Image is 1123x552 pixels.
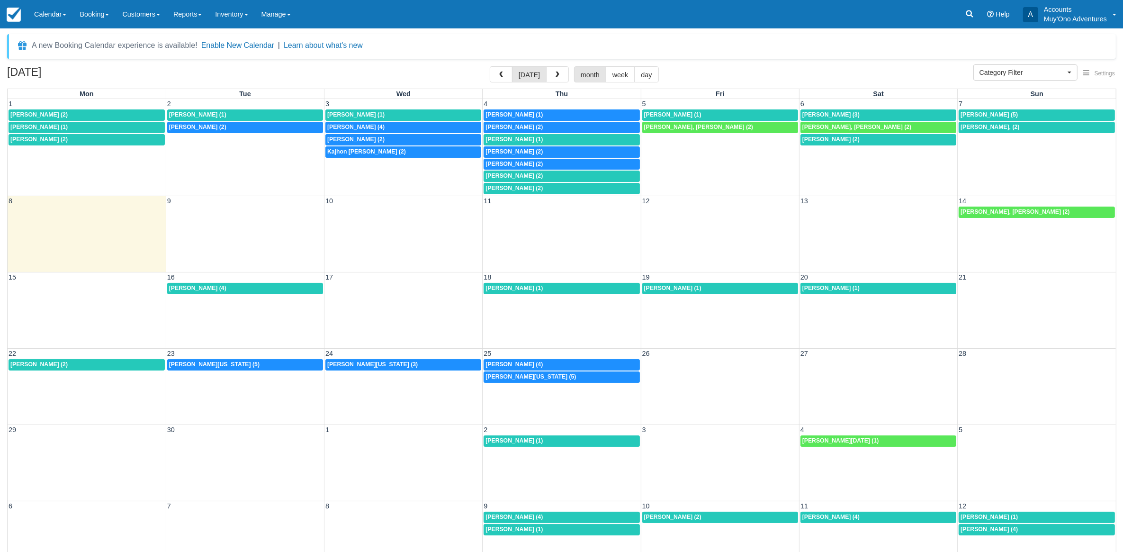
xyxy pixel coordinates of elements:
span: [PERSON_NAME][US_STATE] (5) [169,361,260,368]
span: 4 [483,100,488,108]
span: [PERSON_NAME], (2) [961,124,1019,130]
span: [PERSON_NAME] (2) [169,124,226,130]
a: [PERSON_NAME] (2) [642,512,798,523]
span: [PERSON_NAME] (4) [961,526,1018,533]
button: [DATE] [512,66,547,82]
span: [PERSON_NAME] (2) [485,124,543,130]
a: [PERSON_NAME] (1) [9,122,165,133]
span: Category Filter [979,68,1065,77]
span: 3 [641,426,647,434]
span: [PERSON_NAME] (1) [802,285,860,291]
a: [PERSON_NAME][DATE] (1) [800,435,956,447]
a: [PERSON_NAME] (5) [959,109,1115,121]
span: [PERSON_NAME] (2) [485,148,543,155]
a: [PERSON_NAME] (1) [484,283,639,294]
a: [PERSON_NAME] (1) [484,134,639,145]
a: [PERSON_NAME] (4) [484,512,639,523]
button: week [606,66,635,82]
span: [PERSON_NAME] (3) [802,111,860,118]
a: [PERSON_NAME] (1) [642,109,798,121]
a: [PERSON_NAME][US_STATE] (5) [167,359,323,371]
h2: [DATE] [7,66,127,84]
span: [PERSON_NAME] (2) [485,161,543,167]
span: 1 [8,100,13,108]
span: 29 [8,426,17,434]
a: [PERSON_NAME] (4) [167,283,323,294]
a: Kajhon [PERSON_NAME] (2) [325,146,481,158]
span: [PERSON_NAME][US_STATE] (3) [327,361,418,368]
span: Kajhon [PERSON_NAME] (2) [327,148,406,155]
a: [PERSON_NAME] (2) [9,109,165,121]
span: 8 [8,197,13,205]
img: checkfront-main-nav-mini-logo.png [7,8,21,22]
button: Settings [1078,67,1121,81]
span: 15 [8,273,17,281]
a: [PERSON_NAME] (1) [642,283,798,294]
span: [PERSON_NAME] (5) [961,111,1018,118]
span: 24 [324,350,334,357]
span: [PERSON_NAME] (1) [485,285,543,291]
span: [PERSON_NAME], [PERSON_NAME] (2) [961,208,1069,215]
span: [PERSON_NAME], [PERSON_NAME] (2) [644,124,753,130]
span: 21 [958,273,967,281]
button: Category Filter [973,64,1078,81]
p: Muy'Ono Adventures [1044,14,1107,24]
a: [PERSON_NAME] (2) [484,171,639,182]
span: [PERSON_NAME] (4) [327,124,385,130]
span: [PERSON_NAME] (2) [10,111,68,118]
a: [PERSON_NAME], [PERSON_NAME] (2) [642,122,798,133]
a: [PERSON_NAME] (2) [9,359,165,371]
span: [PERSON_NAME] (1) [644,285,701,291]
a: [PERSON_NAME] (2) [484,159,639,170]
span: Wed [396,90,411,98]
a: [PERSON_NAME][US_STATE] (3) [325,359,481,371]
span: [PERSON_NAME] (4) [485,514,543,520]
span: 25 [483,350,492,357]
span: | [278,41,280,49]
a: [PERSON_NAME] (1) [325,109,481,121]
span: [PERSON_NAME][DATE] (1) [802,437,879,444]
a: [PERSON_NAME], [PERSON_NAME] (2) [800,122,956,133]
span: 23 [166,350,176,357]
button: day [634,66,658,82]
a: [PERSON_NAME] (1) [484,109,639,121]
span: [PERSON_NAME] (1) [485,136,543,143]
span: Help [996,10,1010,18]
span: 14 [958,197,967,205]
a: [PERSON_NAME][US_STATE] (5) [484,371,639,383]
span: [PERSON_NAME][US_STATE] (5) [485,373,576,380]
p: Accounts [1044,5,1107,14]
a: [PERSON_NAME] (2) [484,146,639,158]
span: [PERSON_NAME] (4) [169,285,226,291]
span: 7 [958,100,963,108]
span: 30 [166,426,176,434]
span: 1 [324,426,330,434]
span: Thu [556,90,568,98]
span: Fri [716,90,724,98]
span: 3 [324,100,330,108]
span: [PERSON_NAME] (2) [802,136,860,143]
a: [PERSON_NAME] (1) [959,512,1115,523]
span: 8 [324,502,330,510]
span: 9 [483,502,488,510]
a: [PERSON_NAME], [PERSON_NAME] (2) [959,207,1115,218]
a: Learn about what's new [284,41,363,49]
a: [PERSON_NAME] (4) [800,512,956,523]
span: 17 [324,273,334,281]
span: 26 [641,350,651,357]
span: [PERSON_NAME], [PERSON_NAME] (2) [802,124,911,130]
a: [PERSON_NAME] (3) [800,109,956,121]
span: Mon [80,90,94,98]
span: 6 [8,502,13,510]
span: Sun [1031,90,1043,98]
span: 9 [166,197,172,205]
span: 5 [641,100,647,108]
a: [PERSON_NAME] (2) [325,134,481,145]
span: 22 [8,350,17,357]
span: [PERSON_NAME] (2) [327,136,385,143]
span: 10 [641,502,651,510]
span: [PERSON_NAME] (1) [169,111,226,118]
span: 6 [800,100,805,108]
span: 27 [800,350,809,357]
span: [PERSON_NAME] (2) [644,514,701,520]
